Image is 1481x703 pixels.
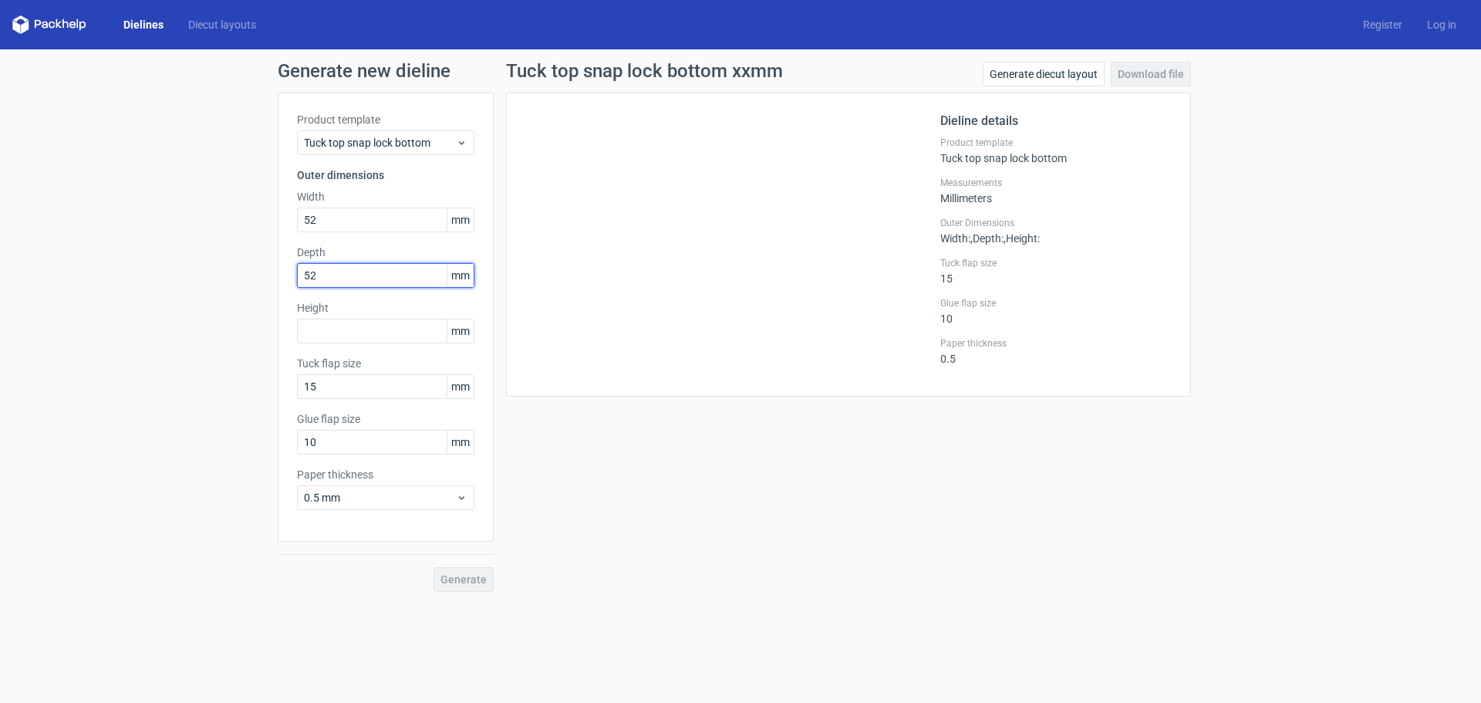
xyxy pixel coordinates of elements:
[940,257,1172,269] label: Tuck flap size
[297,356,474,371] label: Tuck flap size
[1351,17,1415,32] a: Register
[111,17,176,32] a: Dielines
[940,257,1172,285] div: 15
[447,319,474,343] span: mm
[278,62,1203,80] h1: Generate new dieline
[297,189,474,204] label: Width
[297,245,474,260] label: Depth
[176,17,268,32] a: Diecut layouts
[304,490,456,505] span: 0.5 mm
[447,375,474,398] span: mm
[297,411,474,427] label: Glue flap size
[940,337,1172,365] div: 0.5
[1415,17,1469,32] a: Log in
[970,232,1004,245] span: , Depth :
[983,62,1105,86] a: Generate diecut layout
[940,297,1172,309] label: Glue flap size
[447,208,474,232] span: mm
[940,177,1172,189] label: Measurements
[297,167,474,183] h3: Outer dimensions
[506,62,783,80] h1: Tuck top snap lock bottom xxmm
[940,177,1172,204] div: Millimeters
[297,300,474,316] label: Height
[940,232,970,245] span: Width :
[940,217,1172,229] label: Outer Dimensions
[940,112,1172,130] h2: Dieline details
[297,112,474,127] label: Product template
[940,297,1172,325] div: 10
[1004,232,1040,245] span: , Height :
[304,135,456,150] span: Tuck top snap lock bottom
[297,467,474,482] label: Paper thickness
[940,137,1172,164] div: Tuck top snap lock bottom
[940,337,1172,350] label: Paper thickness
[940,137,1172,149] label: Product template
[447,431,474,454] span: mm
[447,264,474,287] span: mm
